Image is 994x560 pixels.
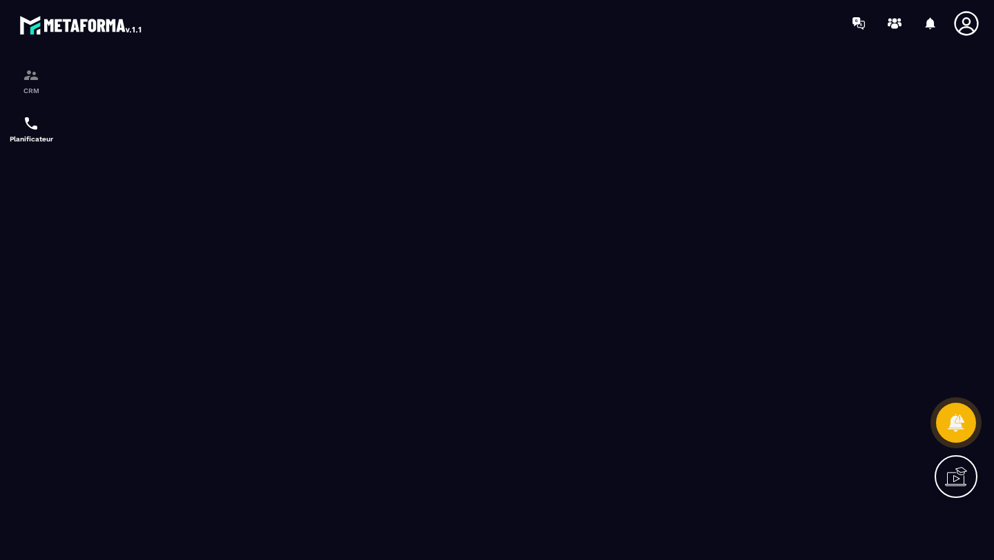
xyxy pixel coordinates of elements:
[3,57,59,105] a: formationformationCRM
[23,67,39,83] img: formation
[3,105,59,153] a: schedulerschedulerPlanificateur
[3,87,59,94] p: CRM
[3,135,59,143] p: Planificateur
[23,115,39,132] img: scheduler
[19,12,144,37] img: logo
